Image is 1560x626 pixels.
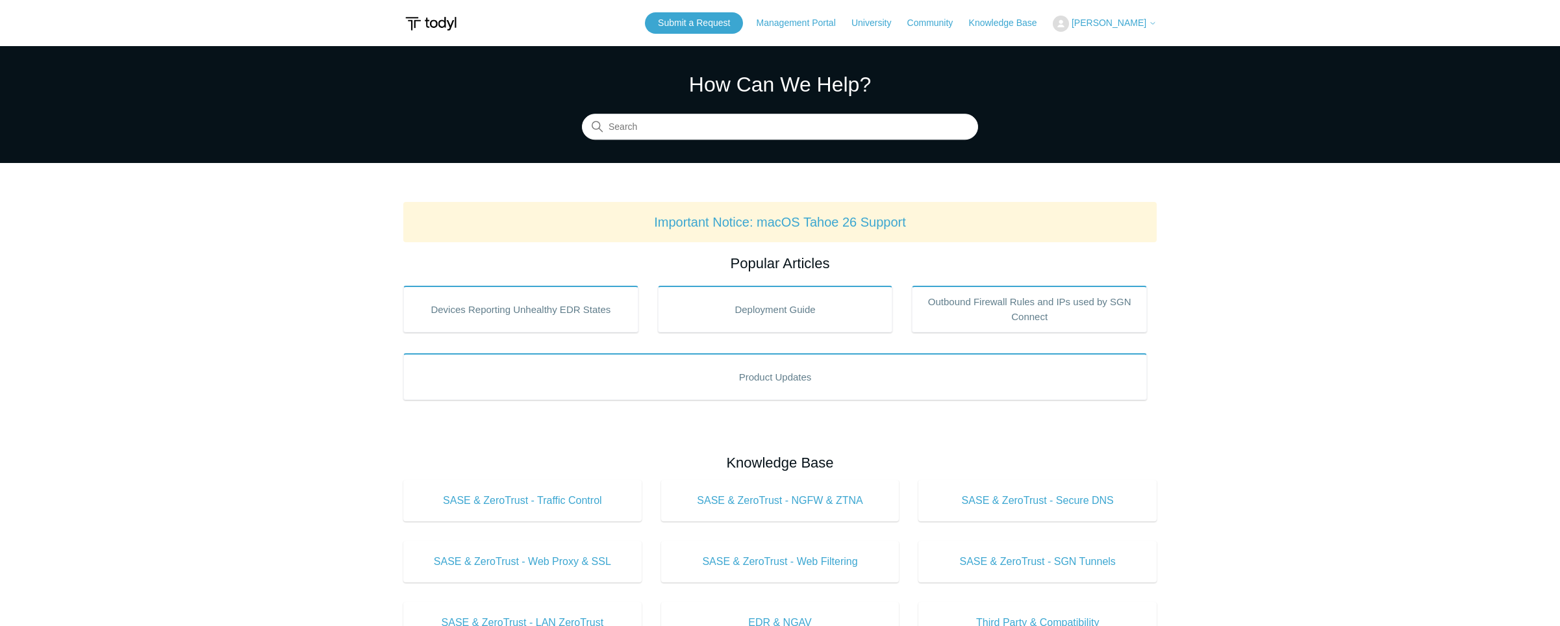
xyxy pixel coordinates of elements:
h2: Knowledge Base [403,452,1157,473]
a: Submit a Request [645,12,743,34]
h2: Popular Articles [403,253,1157,274]
a: SASE & ZeroTrust - Secure DNS [918,480,1157,521]
a: SASE & ZeroTrust - Traffic Control [403,480,642,521]
a: SASE & ZeroTrust - SGN Tunnels [918,541,1157,582]
img: Todyl Support Center Help Center home page [403,12,459,36]
a: SASE & ZeroTrust - Web Filtering [661,541,900,582]
span: SASE & ZeroTrust - NGFW & ZTNA [681,493,880,508]
button: [PERSON_NAME] [1053,16,1157,32]
a: Management Portal [757,16,849,30]
h1: How Can We Help? [582,69,978,100]
span: [PERSON_NAME] [1072,18,1146,28]
span: SASE & ZeroTrust - SGN Tunnels [938,554,1137,570]
span: SASE & ZeroTrust - Traffic Control [423,493,622,508]
a: Community [907,16,966,30]
a: Knowledge Base [969,16,1050,30]
a: Outbound Firewall Rules and IPs used by SGN Connect [912,286,1147,332]
span: SASE & ZeroTrust - Web Proxy & SSL [423,554,622,570]
a: University [851,16,904,30]
a: SASE & ZeroTrust - Web Proxy & SSL [403,541,642,582]
a: SASE & ZeroTrust - NGFW & ZTNA [661,480,900,521]
span: SASE & ZeroTrust - Secure DNS [938,493,1137,508]
input: Search [582,114,978,140]
a: Important Notice: macOS Tahoe 26 Support [654,215,906,229]
span: SASE & ZeroTrust - Web Filtering [681,554,880,570]
a: Devices Reporting Unhealthy EDR States [403,286,638,332]
a: Deployment Guide [658,286,893,332]
a: Product Updates [403,353,1147,400]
